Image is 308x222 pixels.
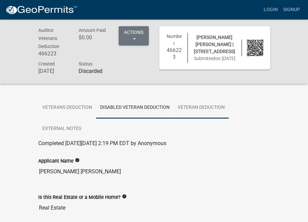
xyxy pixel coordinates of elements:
button: Actions [119,26,149,45]
i: info [75,158,80,163]
img: QR code [247,40,263,56]
h6: 466223 [38,50,69,57]
span: Created [38,61,55,66]
strong: Discarded [78,68,102,74]
span: Amount Paid [78,28,105,33]
h6: $0.00 [78,34,108,41]
span: Auditor Veterans Deduction [38,28,59,49]
a: Disabled Veteran Deduction [96,97,174,119]
a: Login [261,3,280,16]
label: Is this Real Estate or a Mobile Home? [38,195,121,200]
span: [PERSON_NAME] [PERSON_NAME] | [STREET_ADDRESS] [194,35,235,54]
span: Status [78,61,92,66]
i: info [122,194,127,199]
h6: [DATE] [38,68,69,74]
a: Veteran Deduction [174,97,229,119]
a: Veterans Deduction [38,97,96,119]
span: Completed [DATE][DATE] 2:19 PM EDT by Anonymous [38,140,166,146]
h6: 466223 [166,47,182,60]
span: Submitted on [DATE] [194,56,235,61]
span: Number [167,34,182,46]
label: Applicant Name [38,159,74,164]
a: Signup [280,3,303,16]
a: External Notes [38,118,85,140]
